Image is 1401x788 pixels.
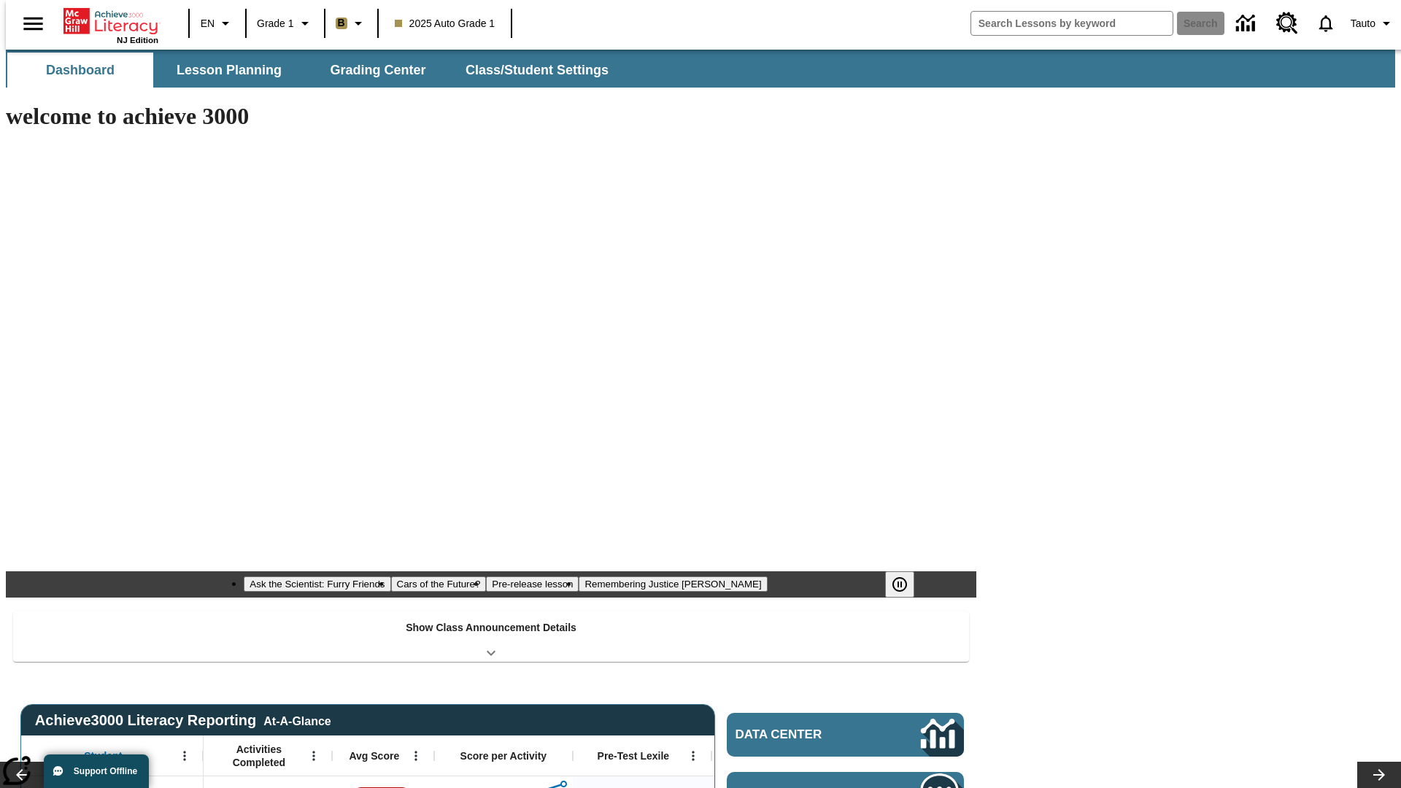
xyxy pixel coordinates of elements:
span: Score per Activity [460,749,547,762]
a: Data Center [1227,4,1267,44]
span: NJ Edition [117,36,158,45]
span: B [338,14,345,32]
button: Grade: Grade 1, Select a grade [251,10,320,36]
button: Pause [885,571,914,598]
button: Profile/Settings [1345,10,1401,36]
button: Language: EN, Select a language [194,10,241,36]
button: Boost Class color is light brown. Change class color [330,10,373,36]
h1: welcome to achieve 3000 [6,103,976,130]
span: Tauto [1351,16,1375,31]
a: Home [63,7,158,36]
button: Slide 4 Remembering Justice O'Connor [579,576,767,592]
button: Open Menu [174,745,196,767]
button: Lesson Planning [156,53,302,88]
span: EN [201,16,215,31]
button: Slide 3 Pre-release lesson [486,576,579,592]
span: Data Center [736,727,872,742]
a: Resource Center, Will open in new tab [1267,4,1307,43]
button: Open Menu [682,745,704,767]
button: Lesson carousel, Next [1357,762,1401,788]
p: Show Class Announcement Details [406,620,576,636]
span: Support Offline [74,766,137,776]
span: Grade 1 [257,16,294,31]
button: Open Menu [405,745,427,767]
span: Student [84,749,122,762]
div: At-A-Glance [263,712,331,728]
div: Show Class Announcement Details [13,611,969,662]
a: Notifications [1307,4,1345,42]
a: Data Center [727,713,964,757]
span: Pre-Test Lexile [598,749,670,762]
div: Home [63,5,158,45]
button: Slide 1 Ask the Scientist: Furry Friends [244,576,390,592]
span: Avg Score [349,749,399,762]
input: search field [971,12,1173,35]
button: Grading Center [305,53,451,88]
div: SubNavbar [6,50,1395,88]
span: Activities Completed [211,743,307,769]
div: Pause [885,571,929,598]
button: Class/Student Settings [454,53,620,88]
button: Open side menu [12,2,55,45]
span: Achieve3000 Literacy Reporting [35,712,331,729]
button: Open Menu [303,745,325,767]
button: Dashboard [7,53,153,88]
button: Support Offline [44,754,149,788]
span: 2025 Auto Grade 1 [395,16,495,31]
button: Slide 2 Cars of the Future? [391,576,487,592]
div: SubNavbar [6,53,622,88]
